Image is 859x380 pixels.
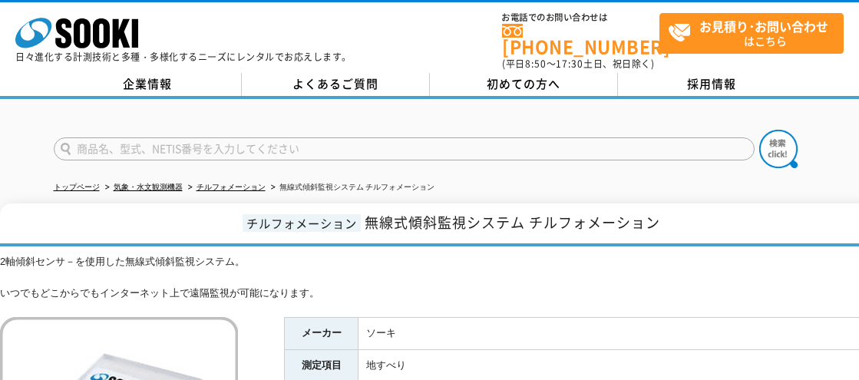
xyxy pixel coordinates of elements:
a: トップページ [54,183,100,191]
a: 企業情報 [54,73,242,96]
span: (平日 ～ 土日、祝日除く) [502,57,654,71]
a: 気象・水文観測機器 [114,183,183,191]
a: お見積り･お問い合わせはこちら [659,13,844,54]
span: チルフォメーション [243,214,361,232]
input: 商品名、型式、NETIS番号を入力してください [54,137,755,160]
span: お電話でのお問い合わせは [502,13,659,22]
span: はこちら [668,14,843,52]
a: 採用情報 [618,73,806,96]
a: [PHONE_NUMBER] [502,24,659,55]
a: チルフォメーション [197,183,266,191]
strong: お見積り･お問い合わせ [699,17,828,35]
span: 17:30 [556,57,583,71]
span: 8:50 [525,57,547,71]
p: 日々進化する計測技術と多種・多様化するニーズにレンタルでお応えします。 [15,52,352,61]
img: btn_search.png [759,130,798,168]
span: 無線式傾斜監視システム チルフォメーション [365,212,660,233]
th: メーカー [285,318,358,350]
li: 無線式傾斜監視システム チルフォメーション [268,180,435,196]
a: 初めての方へ [430,73,618,96]
a: よくあるご質問 [242,73,430,96]
span: 初めての方へ [487,75,560,92]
